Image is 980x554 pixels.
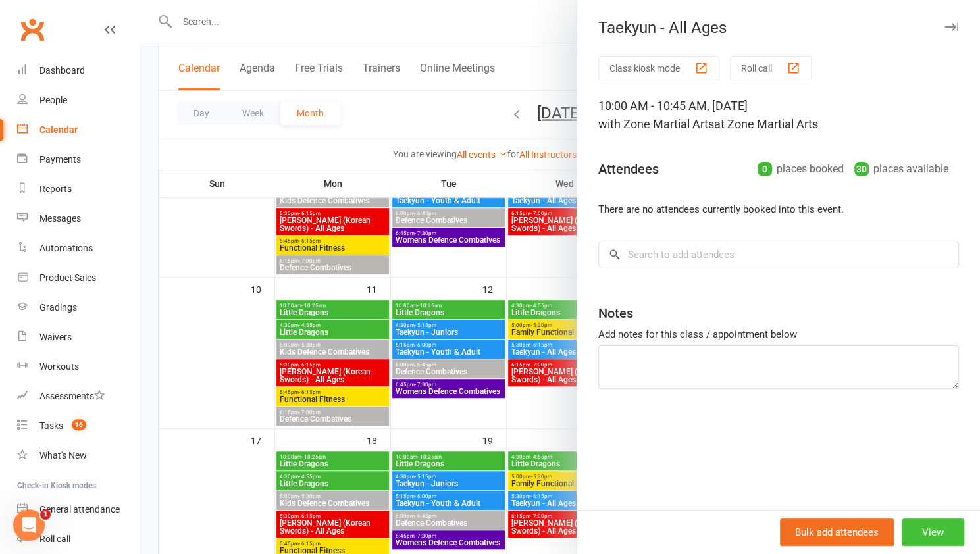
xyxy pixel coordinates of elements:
div: Reports [39,184,72,194]
a: Roll call [17,524,139,554]
li: There are no attendees currently booked into this event. [598,201,959,217]
div: Product Sales [39,272,96,283]
div: Calendar [39,124,78,135]
a: What's New [17,441,139,470]
div: places available [854,160,948,178]
div: Waivers [39,332,72,342]
div: Add notes for this class / appointment below [598,326,959,342]
div: Assessments [39,391,105,401]
a: General attendance kiosk mode [17,495,139,524]
a: Dashboard [17,56,139,86]
div: places booked [758,160,844,178]
div: 30 [854,162,869,176]
div: General attendance [39,504,120,515]
a: Gradings [17,293,139,322]
a: Waivers [17,322,139,352]
div: Notes [598,304,633,322]
span: at Zone Martial Arts [714,117,818,131]
a: Reports [17,174,139,204]
div: What's New [39,450,87,461]
a: Workouts [17,352,139,382]
div: Attendees [598,160,659,178]
a: Tasks 16 [17,411,139,441]
div: Payments [39,154,81,164]
span: 16 [72,419,86,430]
input: Search to add attendees [598,241,959,268]
button: Class kiosk mode [598,56,719,80]
div: 0 [758,162,772,176]
div: Tasks [39,420,63,431]
a: Payments [17,145,139,174]
div: Gradings [39,302,77,313]
div: Dashboard [39,65,85,76]
a: Calendar [17,115,139,145]
div: Messages [39,213,81,224]
div: Workouts [39,361,79,372]
button: Bulk add attendees [780,518,894,546]
div: Roll call [39,534,70,544]
a: Assessments [17,382,139,411]
a: People [17,86,139,115]
span: 1 [40,509,51,520]
div: 10:00 AM - 10:45 AM, [DATE] [598,97,959,134]
a: Clubworx [16,13,49,46]
div: Automations [39,243,93,253]
button: Roll call [730,56,812,80]
a: Messages [17,204,139,234]
a: Automations [17,234,139,263]
span: with Zone Martial Arts [598,117,714,131]
button: View [902,518,964,546]
div: People [39,95,67,105]
div: Taekyun - All Ages [577,18,980,37]
iframe: Intercom live chat [13,509,45,541]
a: Product Sales [17,263,139,293]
